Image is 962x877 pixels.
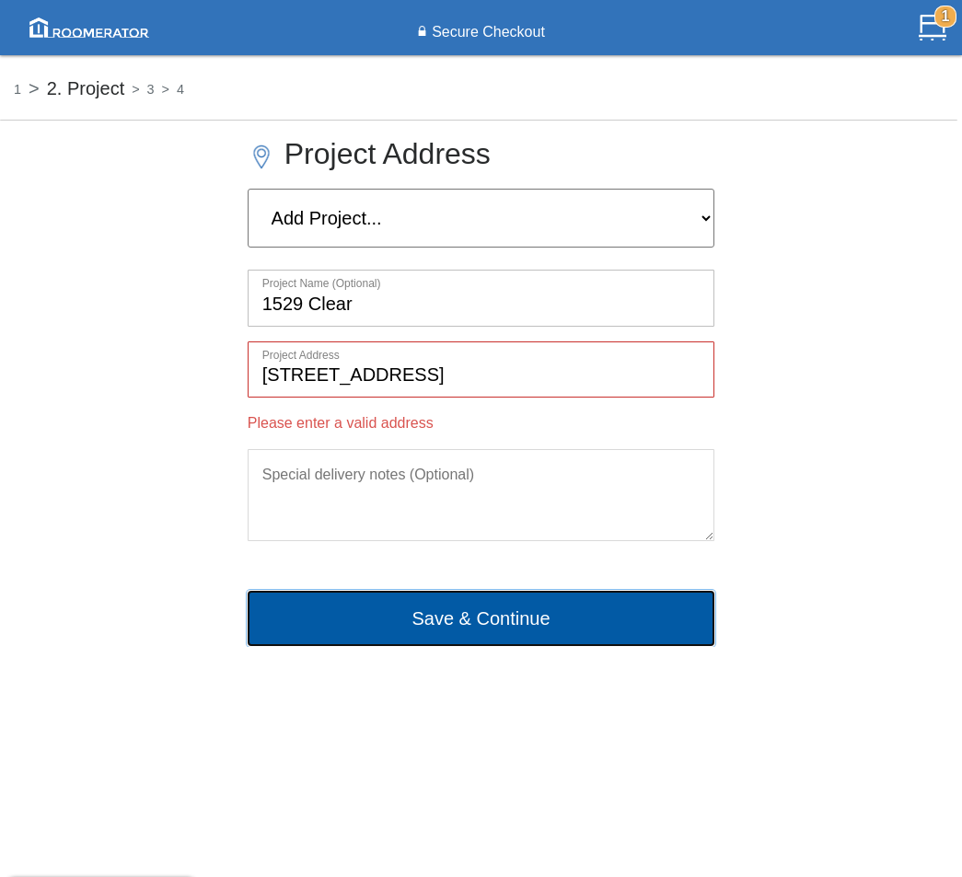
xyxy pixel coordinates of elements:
[934,6,956,28] strong: 1
[23,11,156,44] img: roomerator-logo.png
[248,412,715,434] div: Please enter a valid address
[417,26,427,40] img: Lock
[14,78,21,98] h5: 1
[249,342,716,363] label: Project Address
[427,21,545,43] label: Secure Checkout
[249,342,714,397] input: Project Address
[21,78,124,98] h5: 2. Project
[248,128,715,174] h1: Project Address
[248,591,715,646] button: Save & Continue
[249,271,714,325] input: Project Name (Optional)
[249,271,716,292] div: Project Name (Optional)
[919,14,946,41] img: Cart.svg
[124,78,154,98] h5: 3
[155,78,184,98] h5: 4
